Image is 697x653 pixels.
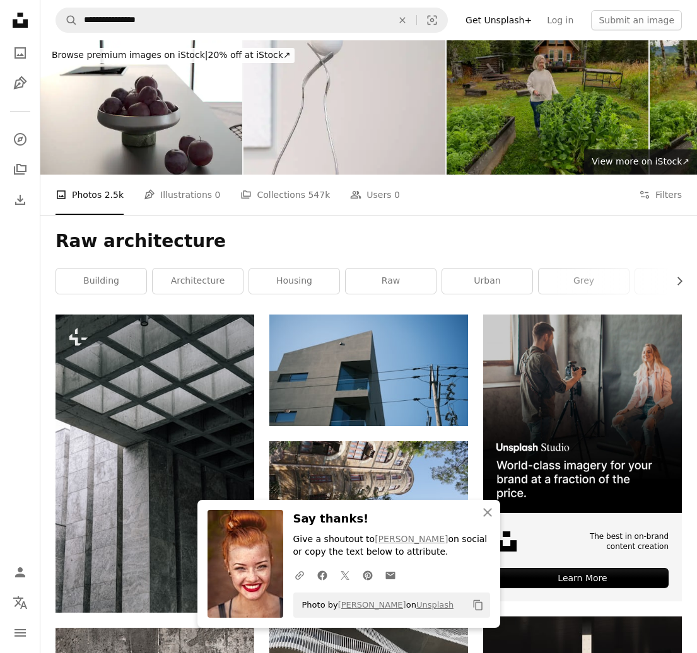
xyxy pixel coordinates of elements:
[442,269,532,294] a: urban
[240,175,330,215] a: Collections 547k
[153,269,243,294] a: architecture
[8,590,33,615] button: Language
[416,600,454,610] a: Unsplash
[591,10,682,30] button: Submit an image
[215,188,221,202] span: 0
[311,562,334,587] a: Share on Facebook
[668,269,682,294] button: scroll list to the right
[584,149,697,175] a: View more on iStock↗
[587,531,669,553] span: The best in on-brand content creation
[269,315,468,426] img: a tall building with lots of windows next to a telephone pole
[8,187,33,212] a: Download History
[8,71,33,96] a: Illustrations
[40,40,242,175] img: Macro of Purple Plums on Dining Table Top. 3D Modelling.
[417,8,447,32] button: Visual search
[56,8,78,32] button: Search Unsplash
[56,458,254,469] a: a gray brutalist building
[447,40,648,175] img: Woman harvests leafy vegetable from box garden
[346,269,436,294] a: raw
[8,157,33,182] a: Collections
[296,595,454,615] span: Photo by on
[40,40,302,71] a: Browse premium images on iStock|20% off at iStock↗
[539,269,629,294] a: grey
[269,364,468,376] a: a tall building with lots of windows next to a telephone pole
[243,40,445,175] img: White egg
[458,10,539,30] a: Get Unsplash+
[496,531,517,552] img: file-1631678316303-ed18b8b5cb9cimage
[249,269,339,294] a: housing
[8,560,33,585] a: Log in / Sign up
[356,562,379,587] a: Share on Pinterest
[483,315,682,601] a: The best in on-brand content creationLearn More
[389,8,416,32] button: Clear
[293,510,490,528] h3: Say thanks!
[144,175,220,215] a: Illustrations 0
[379,562,402,587] a: Share over email
[375,534,448,544] a: [PERSON_NAME]
[8,127,33,152] a: Explore
[56,315,254,613] img: a gray brutalist building
[269,441,468,553] img: a very tall building with lots of windows
[52,50,291,60] span: 20% off at iStock ↗
[308,188,330,202] span: 547k
[293,533,490,558] p: Give a shoutout to on social or copy the text below to attribute.
[56,8,448,33] form: Find visuals sitewide
[350,175,400,215] a: Users 0
[56,230,682,253] h1: Raw architecture
[56,269,146,294] a: building
[592,156,689,166] span: View more on iStock ↗
[467,594,489,616] button: Copy to clipboard
[483,315,682,513] img: file-1715651741414-859baba4300dimage
[8,620,33,645] button: Menu
[496,568,669,588] div: Learn More
[334,562,356,587] a: Share on Twitter
[539,10,581,30] a: Log in
[639,175,682,215] button: Filters
[8,40,33,66] a: Photos
[52,50,208,60] span: Browse premium images on iStock |
[269,492,468,503] a: a very tall building with lots of windows
[394,188,400,202] span: 0
[338,600,406,610] a: [PERSON_NAME]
